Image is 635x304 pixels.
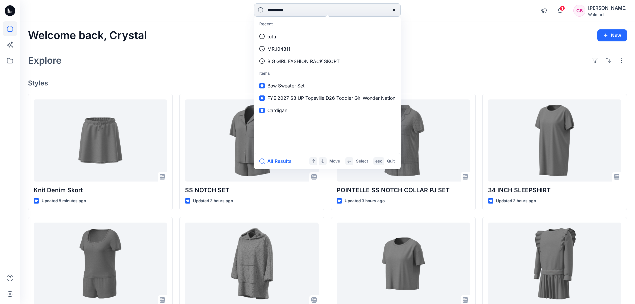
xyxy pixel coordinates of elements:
[597,29,627,41] button: New
[496,198,536,205] p: Updated 3 hours ago
[267,45,290,52] p: MRJ04311
[573,5,585,17] div: CB
[356,158,368,165] p: Select
[255,55,399,67] a: BIG GIRL FASHION RACK SKORT
[255,92,399,104] a: FYE 2027 S3 UP Topsville D26 Toddler Girl Wonder Nation
[488,186,621,195] p: 34 INCH SLEEPSHIRT
[345,198,385,205] p: Updated 3 hours ago
[267,107,287,113] span: Cardigan
[255,43,399,55] a: MRJ04311
[329,158,340,165] p: Move
[28,79,627,87] h4: Styles
[255,30,399,43] a: tutu
[255,18,399,30] p: Recent
[42,198,86,205] p: Updated 8 minutes ago
[337,99,470,182] a: POINTELLE SS NOTCH COLLAR PJ SET
[387,158,395,165] p: Quit
[588,12,627,17] div: Walmart
[193,198,233,205] p: Updated 3 hours ago
[259,157,296,165] button: All Results
[560,6,565,11] span: 1
[488,99,621,182] a: 34 INCH SLEEPSHIRT
[267,58,340,65] p: BIG GIRL FASHION RACK SKORT
[267,95,395,101] span: FYE 2027 S3 UP Topsville D26 Toddler Girl Wonder Nation
[28,29,147,42] h2: Welcome back, Crystal
[28,55,62,66] h2: Explore
[255,104,399,116] a: Cardigan
[255,67,399,80] p: Items
[267,83,305,88] span: Bow Sweater Set
[337,186,470,195] p: POINTELLE SS NOTCH COLLAR PJ SET
[375,158,382,165] p: esc
[185,99,318,182] a: SS NOTCH SET
[588,4,627,12] div: [PERSON_NAME]
[34,186,167,195] p: Knit Denim Skort
[34,99,167,182] a: Knit Denim Skort
[267,33,276,40] p: tutu
[255,79,399,92] a: Bow Sweater Set
[185,186,318,195] p: SS NOTCH SET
